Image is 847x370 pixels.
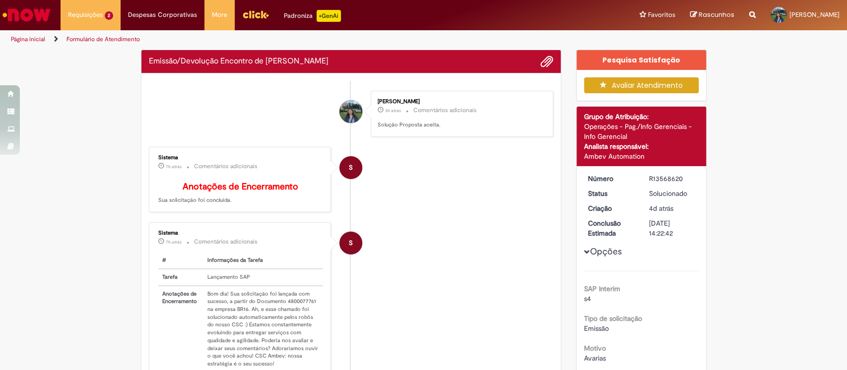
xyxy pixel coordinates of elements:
div: Analista responsável: [584,141,699,151]
div: Sistema [158,155,324,161]
div: Padroniza [284,10,341,22]
span: Requisições [68,10,103,20]
th: # [158,252,203,269]
div: Giovanna Belfort Moreira [339,100,362,123]
h2: Emissão/Devolução Encontro de Contas Fornecedor Histórico de tíquete [149,57,328,66]
ul: Trilhas de página [7,30,557,49]
span: Emissão [584,324,609,333]
div: Solucionado [649,188,695,198]
small: Comentários adicionais [413,106,477,115]
span: More [212,10,227,20]
b: Tipo de solicitação [584,314,642,323]
b: Anotações de Encerramento [183,181,298,192]
div: Sistema [158,230,324,236]
b: Motivo [584,344,606,353]
span: 7h atrás [166,164,182,170]
span: 2 [105,11,113,20]
p: Sua solicitação foi concluída. [158,182,324,205]
dt: Criação [581,203,642,213]
b: SAP Interim [584,284,620,293]
dt: Número [581,174,642,184]
div: [DATE] 14:22:42 [649,218,695,238]
small: Comentários adicionais [194,238,258,246]
a: Rascunhos [690,10,734,20]
span: S [349,156,353,180]
div: Pesquisa Satisfação [577,50,706,70]
div: Grupo de Atribuição: [584,112,699,122]
span: Avarias [584,354,606,363]
div: R13568620 [649,174,695,184]
span: Favoritos [648,10,675,20]
time: 29/09/2025 09:54:07 [166,164,182,170]
th: Informações da Tarefa [203,252,324,269]
a: Formulário de Atendimento [66,35,140,43]
div: System [339,232,362,254]
span: S [349,231,353,255]
button: Adicionar anexos [540,55,553,68]
img: ServiceNow [1,5,52,25]
div: Ambev Automation [584,151,699,161]
div: Operações - Pag./Info Gerenciais - Info Gerencial [584,122,699,141]
span: 7h atrás [166,239,182,245]
span: 3h atrás [385,108,401,114]
span: Despesas Corporativas [128,10,197,20]
time: 29/09/2025 09:54:05 [166,239,182,245]
span: 4d atrás [649,204,673,213]
time: 25/09/2025 19:28:03 [649,204,673,213]
img: click_logo_yellow_360x200.png [242,7,269,22]
div: 25/09/2025 19:28:03 [649,203,695,213]
time: 29/09/2025 13:49:53 [385,108,401,114]
th: Tarefa [158,269,203,286]
dt: Status [581,188,642,198]
small: Comentários adicionais [194,162,258,171]
dt: Conclusão Estimada [581,218,642,238]
span: s4 [584,294,591,303]
span: Rascunhos [699,10,734,19]
td: Lançamento SAP [203,269,324,286]
div: System [339,156,362,179]
div: [PERSON_NAME] [378,99,543,105]
button: Avaliar Atendimento [584,77,699,93]
p: +GenAi [317,10,341,22]
a: Página inicial [11,35,45,43]
span: [PERSON_NAME] [789,10,840,19]
p: Solução Proposta aceita. [378,121,543,129]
